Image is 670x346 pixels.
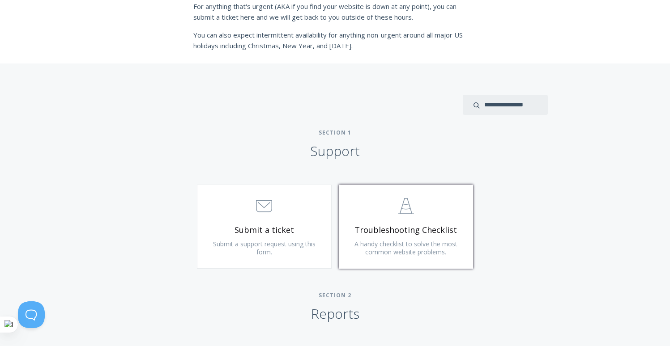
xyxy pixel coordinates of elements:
a: Troubleshooting Checklist A handy checklist to solve the most common website problems. [339,185,474,269]
iframe: Toggle Customer Support [18,301,45,328]
a: Submit a ticket Submit a support request using this form. [197,185,332,269]
span: Submit a ticket [211,225,318,235]
span: Troubleshooting Checklist [353,225,460,235]
span: Submit a support request using this form. [213,240,316,256]
span: A handy checklist to solve the most common website problems. [354,240,457,256]
p: For anything that's urgent (AKA if you find your website is down at any point), you can submit a ... [193,1,477,23]
input: search input [463,95,548,115]
p: You can also expect intermittent availability for anything non-urgent around all major US holiday... [193,30,477,51]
